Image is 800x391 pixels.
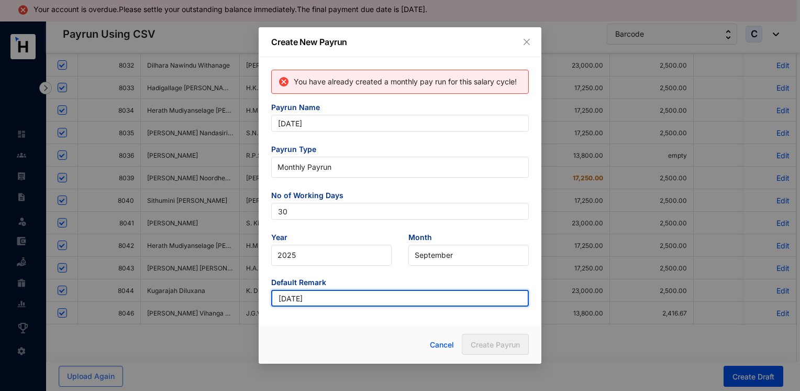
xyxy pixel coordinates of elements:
p: You have already created a monthly pay run for this salary cycle! [290,75,517,88]
span: Payrun Name [271,102,529,115]
input: Eg: Salary November [271,290,529,307]
span: Payrun Type [271,144,529,157]
span: Cancel [430,339,454,351]
img: alert-icon-error.ae2eb8c10aa5e3dc951a89517520af3a.svg [277,75,290,88]
span: 2025 [277,247,385,263]
span: No of Working Days [271,190,529,203]
span: Default Remark [271,277,529,290]
span: close [523,38,531,46]
input: Eg: November Payrun [271,115,529,132]
button: Close [521,36,532,48]
span: Year [271,232,392,245]
span: September [415,247,523,263]
input: Enter no of working days [271,203,529,220]
p: Create New Payrun [271,36,529,48]
span: Month [408,232,529,245]
button: Cancel [422,334,462,355]
span: Monthly Payrun [277,159,523,175]
button: Create Payrun [462,334,529,355]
